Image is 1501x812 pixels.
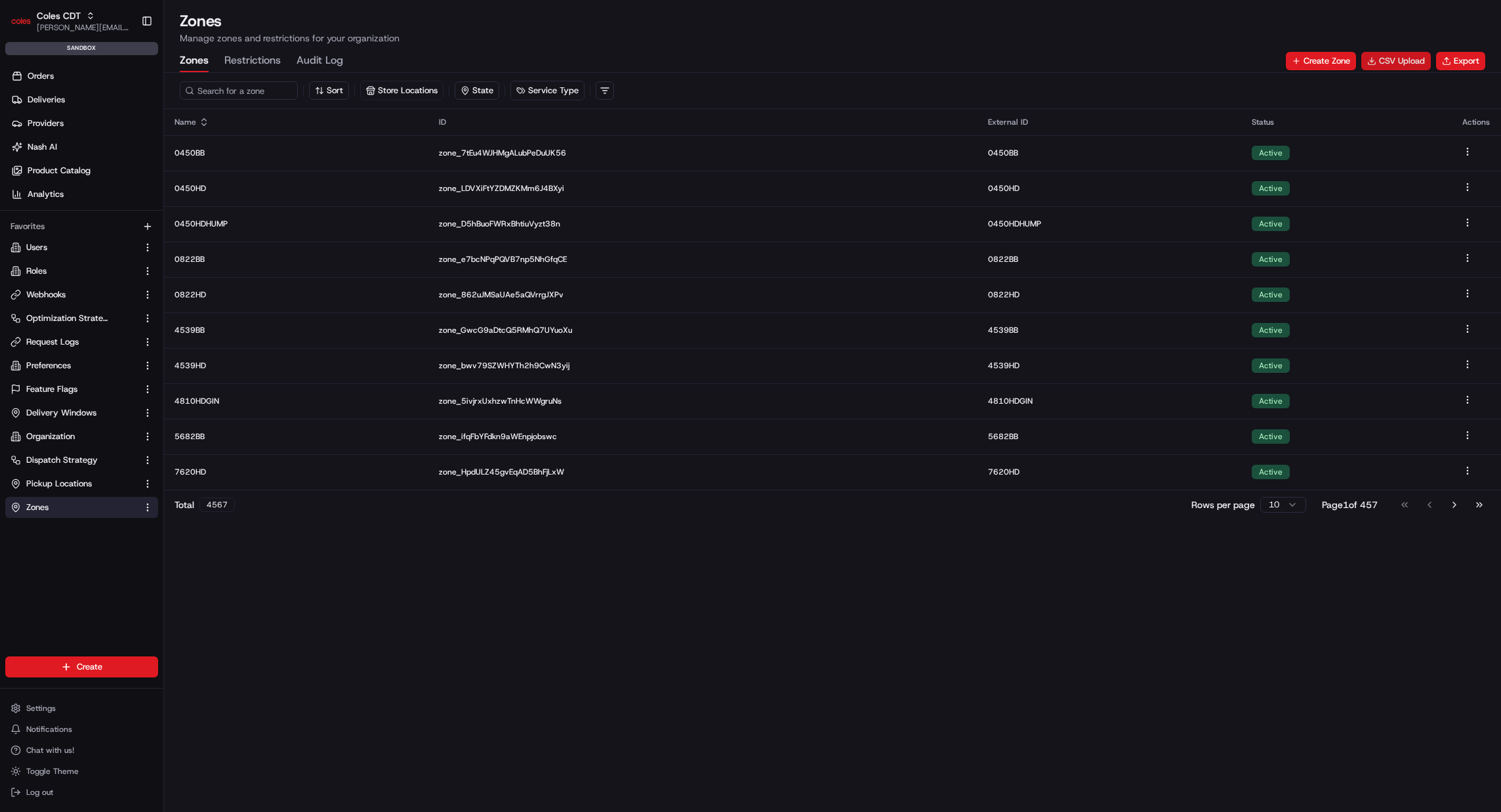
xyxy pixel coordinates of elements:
button: Store Locations [361,81,443,100]
div: Active [1252,146,1290,160]
div: Favorites [5,216,158,237]
p: zone_ifqFbYFdkn9aWEnpjobswc [439,431,967,442]
p: zone_5ivjrxUxhzwTnHcWWgruNs [439,396,967,406]
p: zone_862uJMSaUAe5aQVrrgJXPv [439,289,967,300]
p: zone_e7bcNPqPQVB7np5NhGfqCE [439,254,967,265]
a: Users [10,242,137,253]
a: Delivery Windows [10,407,137,419]
a: Roles [10,265,137,277]
a: Organization [10,431,137,442]
button: Dispatch Strategy [5,450,158,471]
span: API Documentation [124,190,211,203]
p: zone_bwv79SZWHYTh2h9CwN3yij [439,360,967,371]
div: Active [1252,429,1290,444]
span: Zones [26,502,49,513]
button: Zones [180,50,209,72]
p: 0822HD [988,289,1231,300]
p: 0450HDHUMP [988,219,1231,229]
p: zone_7tEu4WJHMgALubPeDuUK56 [439,148,967,158]
p: 5682BB [988,431,1231,442]
button: Delivery Windows [5,402,158,423]
span: Organization [26,431,75,442]
button: Coles CDT [37,9,81,22]
button: Chat with us! [5,741,158,759]
button: Roles [5,261,158,282]
button: Request Logs [5,331,158,353]
a: Webhooks [10,289,137,301]
input: Clear [34,85,216,98]
a: 💻API Documentation [106,185,216,209]
button: Service Type [511,81,584,100]
p: Welcome 👋 [13,53,239,74]
span: Toggle Theme [26,766,79,777]
button: Users [5,237,158,258]
span: Delivery Windows [26,407,96,419]
div: Active [1252,323,1290,337]
span: Preferences [26,360,71,372]
span: Settings [26,703,56,714]
div: Active [1252,252,1290,267]
div: External ID [988,117,1231,127]
div: Start new chat [45,125,215,139]
button: Log out [5,783,158,801]
input: Search for a zone [180,81,298,100]
button: Settings [5,699,158,717]
p: 4539BB [175,325,418,335]
p: 0450HD [175,183,418,194]
a: Powered byPylon [93,222,159,232]
a: Deliveries [5,89,163,110]
p: Manage zones and restrictions for your organization [180,32,1485,45]
span: Create [77,661,102,673]
span: Pickup Locations [26,478,92,490]
div: sandbox [5,42,158,55]
button: Pickup Locations [5,473,158,494]
p: 4539HD [988,360,1231,371]
button: CSV Upload [1361,52,1431,70]
span: Webhooks [26,289,66,301]
p: 4810HDGIN [175,396,418,406]
button: State [455,81,499,100]
button: Optimization Strategy [5,308,158,329]
span: Chat with us! [26,745,74,756]
p: zone_D5hBuoFWRxBhtiuVyzt38n [439,219,967,229]
button: Create [5,656,158,677]
button: Restrictions [224,50,281,72]
p: 7620HD [175,467,418,477]
div: Active [1252,288,1290,302]
button: Preferences [5,355,158,376]
a: Pickup Locations [10,478,137,490]
span: Providers [28,118,64,129]
div: Total [175,498,235,512]
img: Nash [13,13,39,39]
p: 4810HDGIN [988,396,1231,406]
p: 0822BB [175,254,418,265]
span: Nash AI [28,141,57,153]
div: Active [1252,465,1290,479]
a: Feature Flags [10,383,137,395]
p: 5682BB [175,431,418,442]
a: Providers [5,113,163,134]
div: Active [1252,358,1290,373]
a: Analytics [5,184,163,205]
div: Active [1252,217,1290,231]
a: Nash AI [5,137,163,158]
button: Store Locations [360,81,443,100]
p: 0450HDHUMP [175,219,418,229]
p: zone_LDVXiFtYZDMZKMm6J4BXyi [439,183,967,194]
span: Roles [26,265,47,277]
a: Request Logs [10,336,137,348]
p: Rows per page [1191,498,1255,511]
span: Pylon [131,223,159,232]
span: Product Catalog [28,165,91,177]
p: 0450HD [988,183,1231,194]
div: 📗 [13,192,24,202]
div: Page 1 of 457 [1322,498,1378,511]
p: zone_HpdULZ45gvEqAD5BhFjLxW [439,467,967,477]
button: Sort [309,81,349,100]
div: Actions [1462,117,1491,127]
span: Knowledge Base [26,190,100,203]
a: Preferences [10,360,137,372]
p: 0822BB [988,254,1231,265]
a: 📗Knowledge Base [8,185,106,209]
